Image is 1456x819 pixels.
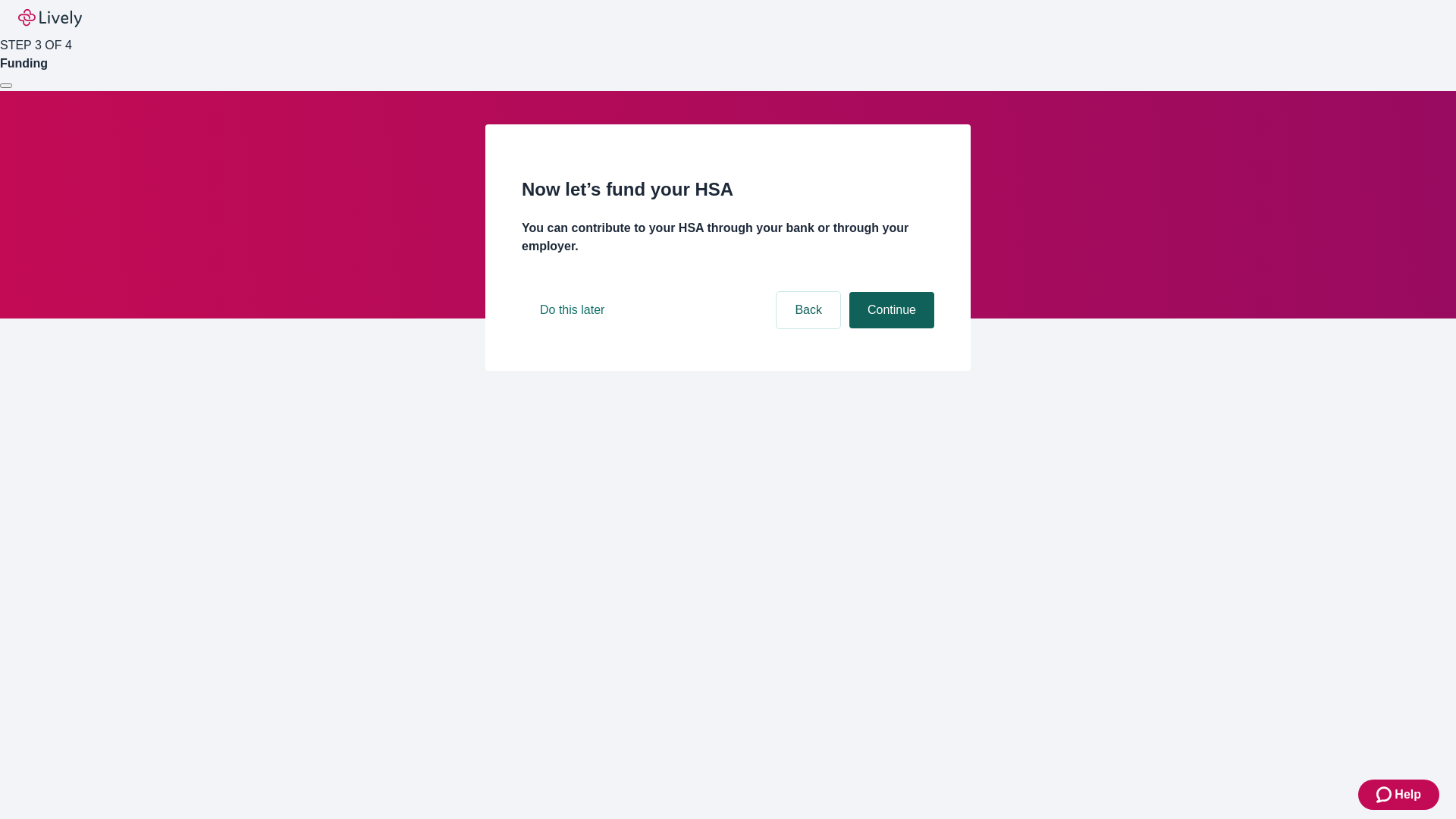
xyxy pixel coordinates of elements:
img: Lively [18,9,82,27]
button: Do this later [522,292,623,328]
h2: Now let’s fund your HSA [522,176,934,203]
button: Back [777,292,840,328]
button: Zendesk support iconHelp [1358,780,1439,810]
svg: Zendesk support icon [1376,786,1395,804]
h4: You can contribute to your HSA through your bank or through your employer. [522,219,934,256]
button: Continue [849,292,934,328]
span: Help [1395,786,1421,804]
